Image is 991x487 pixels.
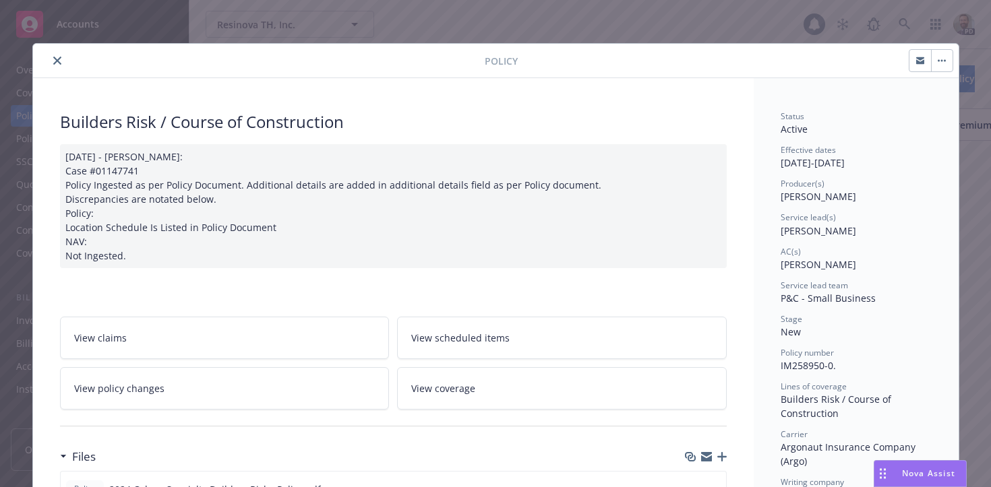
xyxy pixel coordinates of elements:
button: Nova Assist [874,460,967,487]
span: Status [781,110,804,122]
span: P&C - Small Business [781,292,876,304]
span: Carrier [781,428,808,440]
span: Producer(s) [781,178,824,189]
a: View scheduled items [397,317,727,359]
span: View scheduled items [411,331,510,345]
span: Effective dates [781,144,836,156]
div: Builders Risk / Course of Construction [781,392,932,420]
div: Files [60,448,96,465]
a: View policy changes [60,367,390,410]
span: AC(s) [781,246,801,257]
span: [PERSON_NAME] [781,190,856,203]
span: [PERSON_NAME] [781,258,856,271]
span: Stage [781,313,802,325]
div: Drag to move [874,461,891,486]
span: Policy number [781,347,834,358]
span: IM258950-0. [781,359,836,372]
h3: Files [72,448,96,465]
a: View coverage [397,367,727,410]
div: [DATE] - [DATE] [781,144,932,170]
span: Service lead(s) [781,212,836,223]
span: [PERSON_NAME] [781,224,856,237]
span: View coverage [411,381,475,395]
span: Active [781,123,808,135]
span: View policy changes [74,381,164,395]
span: View claims [74,331,127,345]
button: close [49,53,65,69]
span: Lines of coverage [781,381,847,392]
span: Argonaut Insurance Company (Argo) [781,441,918,467]
div: [DATE] - [PERSON_NAME]: Case #01147741 Policy Ingested as per Policy Document. Additional details... [60,144,727,268]
span: Policy [485,54,518,68]
div: Builders Risk / Course of Construction [60,110,727,133]
span: Nova Assist [902,467,955,479]
span: New [781,325,801,338]
span: Service lead team [781,280,848,291]
a: View claims [60,317,390,359]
